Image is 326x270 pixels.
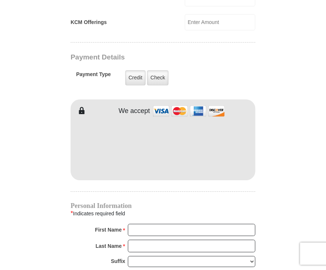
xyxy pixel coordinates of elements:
[147,70,169,85] label: Check
[111,256,125,266] strong: Suffix
[96,241,122,251] strong: Last Name
[76,71,111,81] h5: Payment Type
[71,209,255,218] div: Indicates required field
[152,103,226,119] img: credit cards accepted
[71,203,255,209] h4: Personal Information
[71,18,107,26] label: KCM Offerings
[185,14,255,30] input: Enter Amount
[119,107,150,115] h4: We accept
[95,225,122,235] strong: First Name
[125,70,146,85] label: Credit
[71,53,259,62] h3: Payment Details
